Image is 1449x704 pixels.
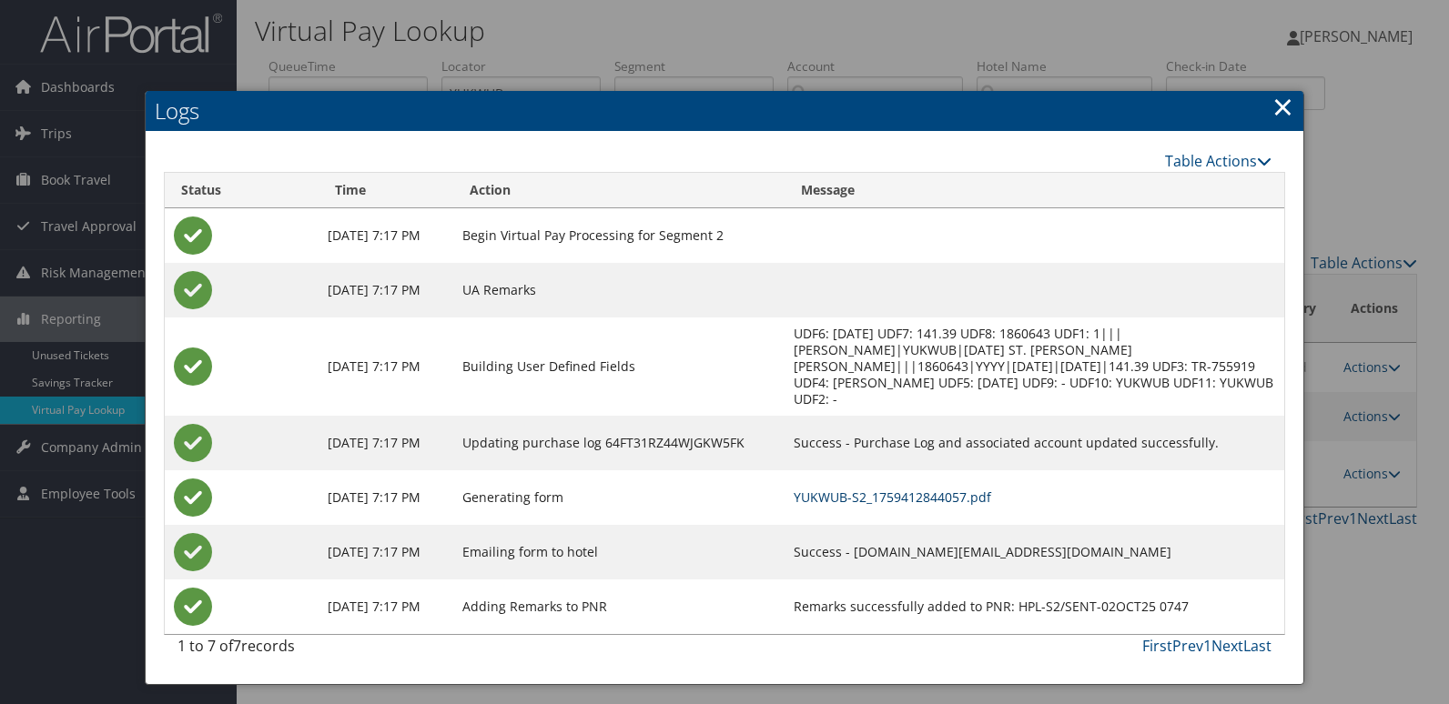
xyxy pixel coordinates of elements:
td: [DATE] 7:17 PM [319,263,453,317]
div: 1 to 7 of records [177,635,431,666]
a: Close [1272,88,1293,125]
a: 1 [1203,636,1211,656]
td: UDF6: [DATE] UDF7: 141.39 UDF8: 1860643 UDF1: 1|||[PERSON_NAME]|YUKWUB|[DATE] ST. [PERSON_NAME] [... [785,317,1283,416]
td: Begin Virtual Pay Processing for Segment 2 [453,208,785,263]
a: First [1142,636,1172,656]
td: Generating form [453,470,785,525]
td: [DATE] 7:17 PM [319,416,453,470]
td: [DATE] 7:17 PM [319,579,453,634]
td: Adding Remarks to PNR [453,579,785,634]
a: Table Actions [1165,151,1272,171]
th: Message: activate to sort column ascending [785,173,1283,208]
a: Prev [1172,636,1203,656]
td: Building User Defined Fields [453,317,785,416]
th: Action: activate to sort column ascending [453,173,785,208]
td: [DATE] 7:17 PM [319,525,453,579]
td: Updating purchase log 64FT31RZ44WJGKW5FK [453,416,785,470]
a: Last [1243,636,1272,656]
td: Success - [DOMAIN_NAME][EMAIL_ADDRESS][DOMAIN_NAME] [785,525,1283,579]
td: Remarks successfully added to PNR: HPL-S2/SENT-02OCT25 0747 [785,579,1283,634]
h2: Logs [146,91,1303,131]
span: 7 [233,636,241,656]
td: Success - Purchase Log and associated account updated successfully. [785,416,1283,470]
a: YUKWUB-S2_1759412844057.pdf [794,488,991,506]
th: Status: activate to sort column ascending [165,173,319,208]
th: Time: activate to sort column ascending [319,173,453,208]
td: UA Remarks [453,263,785,317]
td: [DATE] 7:17 PM [319,208,453,263]
td: Emailing form to hotel [453,525,785,579]
td: [DATE] 7:17 PM [319,470,453,525]
a: Next [1211,636,1243,656]
td: [DATE] 7:17 PM [319,317,453,416]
